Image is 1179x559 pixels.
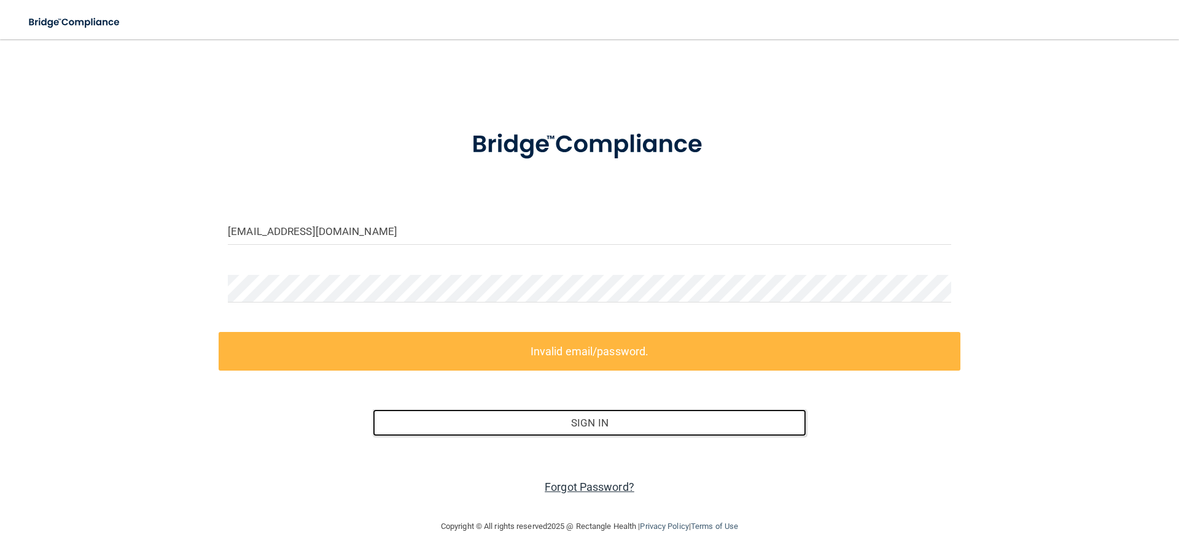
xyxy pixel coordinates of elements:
button: Sign In [373,409,807,436]
a: Forgot Password? [545,480,634,493]
div: Copyright © All rights reserved 2025 @ Rectangle Health | | [365,507,814,546]
a: Terms of Use [691,522,738,531]
input: Email [228,217,951,245]
a: Privacy Policy [640,522,688,531]
label: Invalid email/password. [219,332,960,371]
img: bridge_compliance_login_screen.278c3ca4.svg [18,10,131,35]
img: bridge_compliance_login_screen.278c3ca4.svg [446,113,733,177]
